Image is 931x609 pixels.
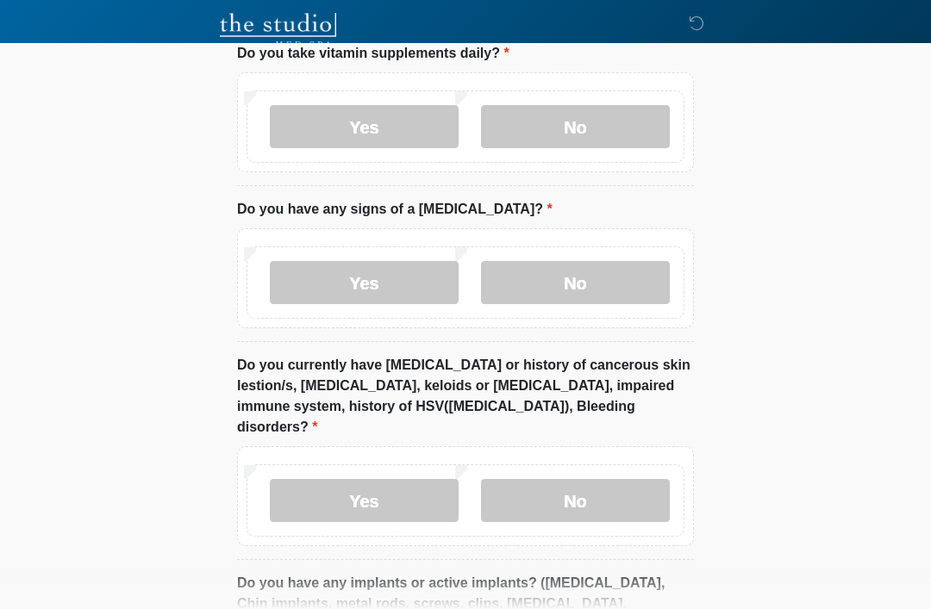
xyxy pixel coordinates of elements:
[270,105,459,148] label: Yes
[220,13,336,47] img: The Studio Med Spa Logo
[481,261,670,304] label: No
[481,479,670,522] label: No
[237,355,694,438] label: Do you currently have [MEDICAL_DATA] or history of cancerous skin lestion/s, [MEDICAL_DATA], kelo...
[270,261,459,304] label: Yes
[270,479,459,522] label: Yes
[481,105,670,148] label: No
[237,199,553,220] label: Do you have any signs of a [MEDICAL_DATA]?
